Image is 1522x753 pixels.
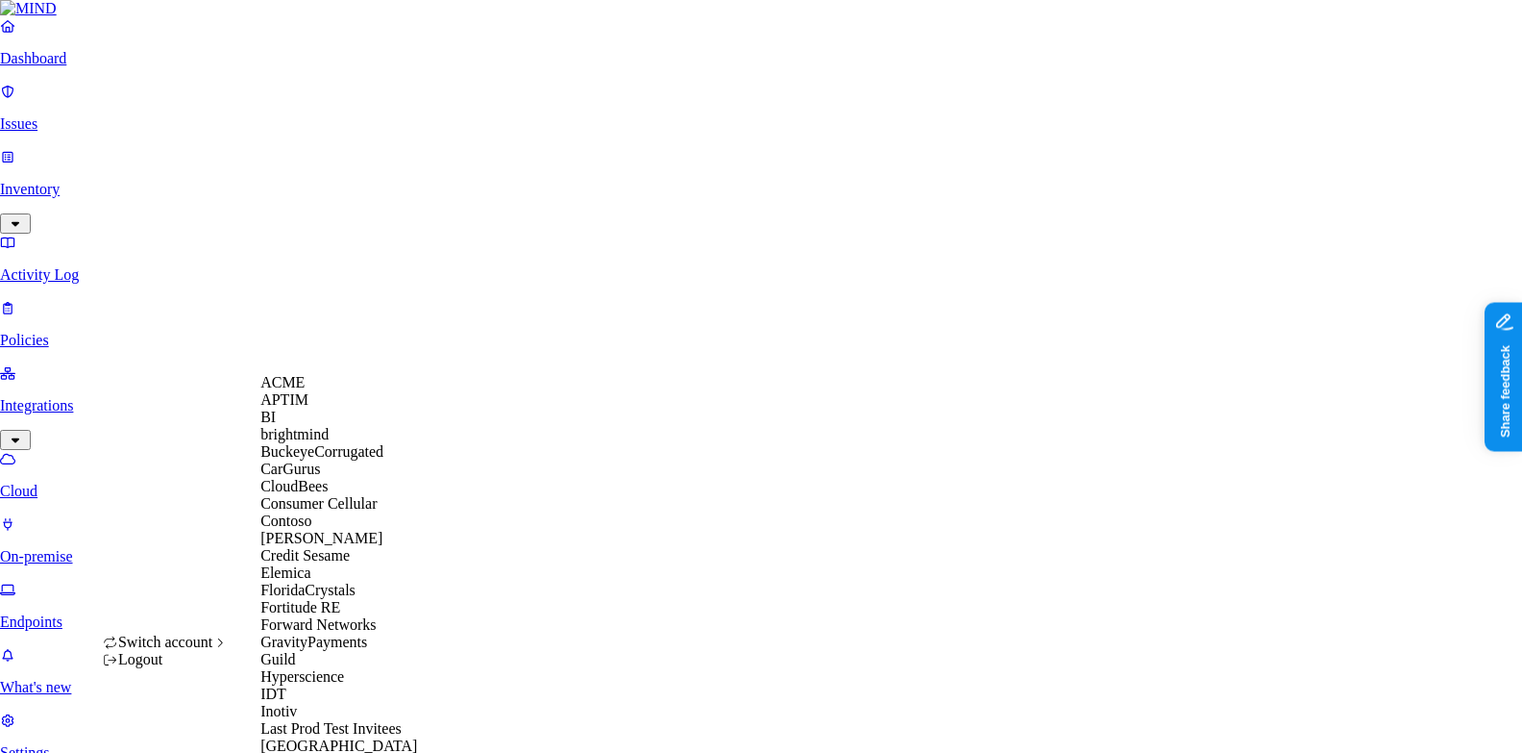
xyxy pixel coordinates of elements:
span: Forward Networks [260,616,376,633]
span: Credit Sesame [260,547,350,564]
span: brightmind [260,426,329,442]
span: IDT [260,686,286,702]
span: CloudBees [260,478,328,494]
span: BuckeyeCorrugated [260,443,383,460]
span: Consumer Cellular [260,495,377,512]
span: Last Prod Test Invitees [260,720,402,737]
div: Logout [103,651,229,668]
span: FloridaCrystals [260,582,356,598]
span: [PERSON_NAME] [260,530,382,546]
span: Switch account [118,634,212,650]
span: APTIM [260,391,308,408]
span: Guild [260,651,295,667]
span: Contoso [260,513,311,529]
span: Hyperscience [260,668,344,685]
span: Elemica [260,565,310,581]
span: ACME [260,374,305,390]
span: GravityPayments [260,634,367,650]
span: CarGurus [260,461,320,477]
span: Inotiv [260,703,297,719]
span: BI [260,409,276,425]
span: Fortitude RE [260,599,340,615]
